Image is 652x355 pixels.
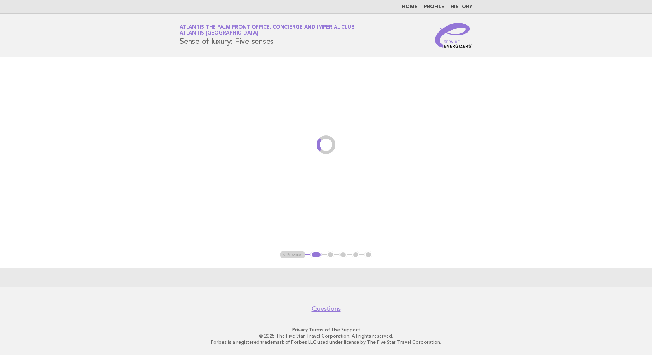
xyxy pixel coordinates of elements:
[402,5,418,9] a: Home
[341,327,360,332] a: Support
[88,333,564,339] p: © 2025 The Five Star Travel Corporation. All rights reserved.
[180,25,354,45] h1: Sense of luxury: Five senses
[451,5,472,9] a: History
[292,327,308,332] a: Privacy
[180,25,354,36] a: Atlantis The Palm Front Office, Concierge and Imperial ClubAtlantis [GEOGRAPHIC_DATA]
[88,339,564,345] p: Forbes is a registered trademark of Forbes LLC used under license by The Five Star Travel Corpora...
[180,31,258,36] span: Atlantis [GEOGRAPHIC_DATA]
[435,23,472,48] img: Service Energizers
[309,327,340,332] a: Terms of Use
[88,327,564,333] p: · ·
[312,305,341,313] a: Questions
[424,5,444,9] a: Profile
